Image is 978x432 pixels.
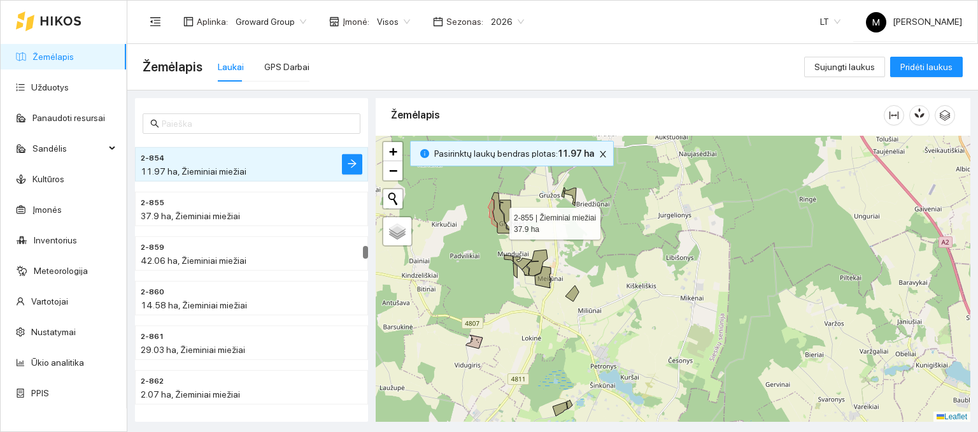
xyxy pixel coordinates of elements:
[162,117,353,131] input: Paieška
[31,327,76,337] a: Nustatymai
[141,389,240,400] span: 2.07 ha, Žieminiai miežiai
[32,136,105,161] span: Sandėlis
[804,57,885,77] button: Sujungti laukus
[383,142,402,161] a: Zoom in
[872,12,880,32] span: M
[884,105,904,126] button: column-width
[141,375,164,387] span: 2-862
[34,235,77,245] a: Inventorius
[31,388,49,398] a: PPIS
[342,154,362,175] button: arrow-right
[377,12,410,31] span: Visos
[141,211,240,221] span: 37.9 ha, Žieminiai miežiai
[143,57,202,77] span: Žemėlapis
[383,217,411,245] a: Layers
[383,189,402,208] button: Initiate a new search
[347,159,357,171] span: arrow-right
[141,331,164,343] span: 2-861
[383,161,402,180] a: Zoom out
[236,12,306,31] span: Groward Group
[595,147,611,162] button: close
[141,241,164,254] span: 2-859
[433,17,443,27] span: calendar
[183,17,194,27] span: layout
[434,147,594,161] span: Pasirinktų laukų bendras plotas :
[150,119,159,128] span: search
[937,412,967,421] a: Leaflet
[141,166,246,176] span: 11.97 ha, Žieminiai miežiai
[32,205,62,215] a: Įmonės
[890,57,963,77] button: Pridėti laukus
[264,60,309,74] div: GPS Darbai
[141,345,245,355] span: 29.03 ha, Žieminiai miežiai
[343,15,369,29] span: Įmonė :
[32,174,64,184] a: Kultūros
[391,97,884,133] div: Žemėlapis
[820,12,840,31] span: LT
[890,62,963,72] a: Pridėti laukus
[491,12,524,31] span: 2026
[141,300,247,310] span: 14.58 ha, Žieminiai miežiai
[141,286,164,298] span: 2-860
[218,60,244,74] div: Laukai
[814,60,875,74] span: Sujungti laukus
[141,152,164,164] span: 2-854
[31,296,68,306] a: Vartotojai
[32,113,105,123] a: Panaudoti resursai
[389,162,397,178] span: −
[596,150,610,159] span: close
[884,110,904,120] span: column-width
[900,60,953,74] span: Pridėti laukus
[420,149,429,158] span: info-circle
[141,197,164,209] span: 2-855
[150,16,161,27] span: menu-fold
[32,52,74,62] a: Žemėlapis
[141,256,246,266] span: 42.06 ha, Žieminiai miežiai
[31,82,69,92] a: Užduotys
[34,266,88,276] a: Meteorologija
[197,15,228,29] span: Aplinka :
[446,15,483,29] span: Sezonas :
[558,148,594,159] b: 11.97 ha
[31,357,84,368] a: Ūkio analitika
[329,17,339,27] span: shop
[389,143,397,159] span: +
[143,9,168,34] button: menu-fold
[866,17,962,27] span: [PERSON_NAME]
[804,62,885,72] a: Sujungti laukus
